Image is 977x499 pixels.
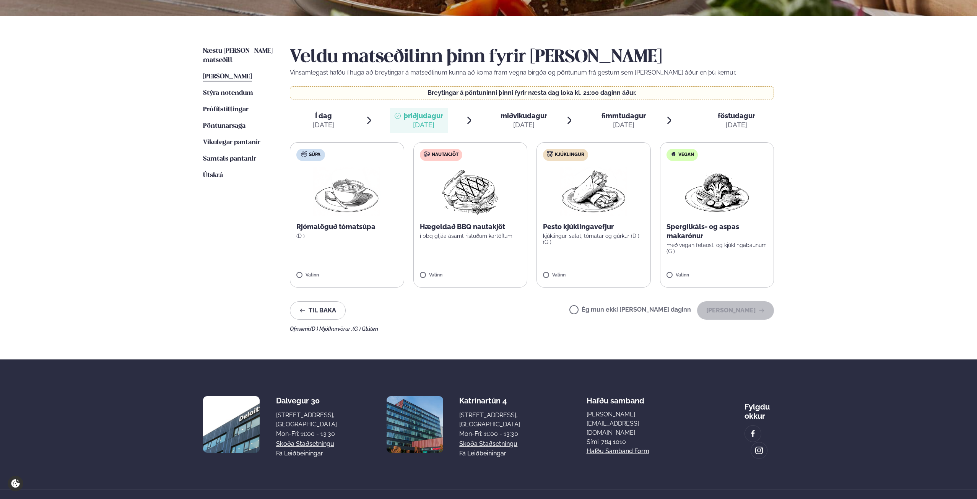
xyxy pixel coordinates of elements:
img: image alt [387,396,443,453]
a: Hafðu samband form [587,447,649,456]
span: Pöntunarsaga [203,123,245,129]
span: föstudagur [718,112,755,120]
a: Næstu [PERSON_NAME] matseðill [203,47,275,65]
a: [PERSON_NAME][EMAIL_ADDRESS][DOMAIN_NAME] [587,410,678,437]
a: Cookie settings [8,476,23,491]
div: [DATE] [404,120,443,130]
p: Spergilkáls- og aspas makarónur [667,222,768,241]
img: soup.svg [301,151,307,157]
a: Stýra notendum [203,89,253,98]
img: Vegan.png [683,167,751,216]
p: Vinsamlegast hafðu í huga að breytingar á matseðlinum kunna að koma fram vegna birgða og pöntunum... [290,68,774,77]
div: Mon-Fri: 11:00 - 13:30 [276,429,337,439]
span: Prófílstillingar [203,106,249,113]
span: Kjúklingur [555,152,584,158]
a: Fá leiðbeiningar [459,449,506,458]
a: Fá leiðbeiningar [276,449,323,458]
a: image alt [745,426,761,442]
p: Breytingar á pöntuninni þinni fyrir næsta dag loka kl. 21:00 daginn áður. [298,90,766,96]
p: með vegan fetaosti og kjúklingabaunum (G ) [667,242,768,254]
a: Pöntunarsaga [203,122,245,131]
span: Næstu [PERSON_NAME] matseðill [203,48,273,63]
p: Pesto kjúklingavefjur [543,222,644,231]
div: [DATE] [601,120,646,130]
span: Samtals pantanir [203,156,256,162]
span: (D ) Mjólkurvörur , [310,326,353,332]
a: Skoða staðsetningu [459,439,517,449]
div: Ofnæmi: [290,326,774,332]
img: beef.svg [424,151,430,157]
button: [PERSON_NAME] [697,301,774,320]
div: [STREET_ADDRESS], [GEOGRAPHIC_DATA] [276,411,337,429]
p: (D ) [296,233,398,239]
span: Hafðu samband [587,390,644,405]
img: chicken.svg [547,151,553,157]
div: Katrínartún 4 [459,396,520,405]
button: Til baka [290,301,346,320]
a: Skoða staðsetningu [276,439,334,449]
a: Samtals pantanir [203,154,256,164]
span: Útskrá [203,172,223,179]
p: Rjómalöguð tómatsúpa [296,222,398,231]
span: Í dag [313,111,334,120]
span: miðvikudagur [501,112,547,120]
p: kjúklingur, salat, tómatar og gúrkur (D ) (G ) [543,233,644,245]
a: image alt [751,442,767,458]
a: Prófílstillingar [203,105,249,114]
div: [DATE] [501,120,547,130]
img: image alt [755,446,763,455]
p: í bbq gljáa ásamt ristuðum kartöflum [420,233,521,239]
img: image alt [203,396,260,453]
span: Nautakjöt [432,152,458,158]
img: Wraps.png [560,167,627,216]
span: Súpa [309,152,320,158]
span: Vegan [678,152,694,158]
span: fimmtudagur [601,112,646,120]
img: Soup.png [313,167,380,216]
div: Fylgdu okkur [745,396,774,421]
span: (G ) Glúten [353,326,378,332]
span: [PERSON_NAME] [203,73,252,80]
a: Útskrá [203,171,223,180]
div: [STREET_ADDRESS], [GEOGRAPHIC_DATA] [459,411,520,429]
img: Vegan.svg [670,151,676,157]
div: Mon-Fri: 11:00 - 13:30 [459,429,520,439]
a: [PERSON_NAME] [203,72,252,81]
span: Vikulegar pantanir [203,139,260,146]
span: þriðjudagur [404,112,443,120]
div: [DATE] [313,120,334,130]
img: image alt [749,429,757,438]
div: [DATE] [718,120,755,130]
img: Beef-Meat.png [436,167,504,216]
div: Dalvegur 30 [276,396,337,405]
p: Hægeldað BBQ nautakjöt [420,222,521,231]
span: Stýra notendum [203,90,253,96]
p: Sími: 784 1010 [587,437,678,447]
h2: Veldu matseðilinn þinn fyrir [PERSON_NAME] [290,47,774,68]
a: Vikulegar pantanir [203,138,260,147]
